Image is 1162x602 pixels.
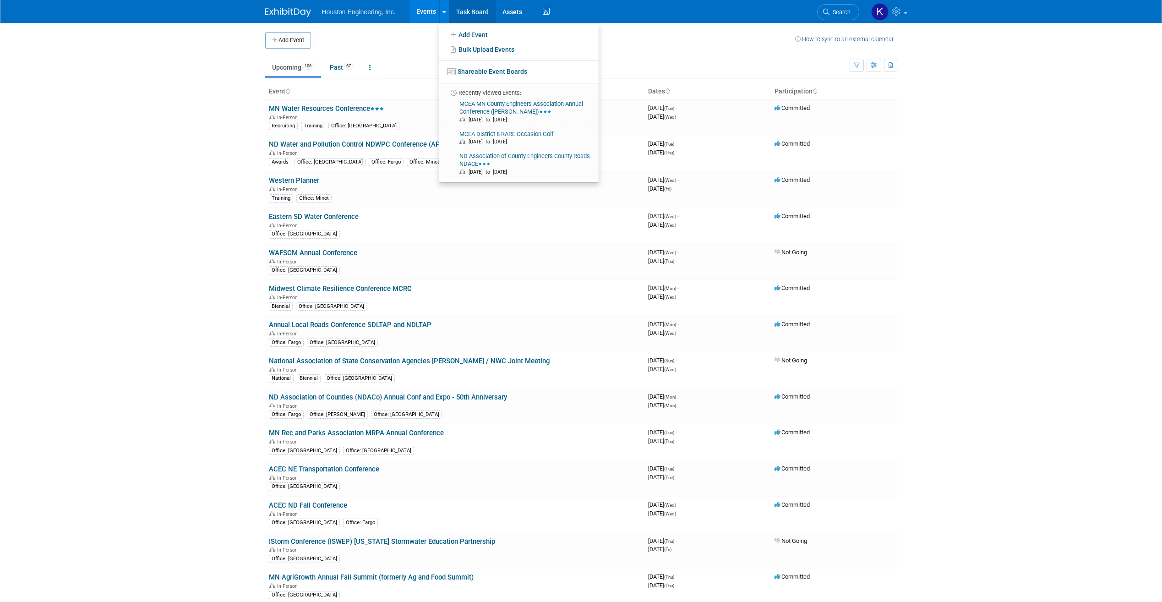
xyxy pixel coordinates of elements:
div: Office: Minot [296,194,332,202]
span: (Thu) [664,150,674,155]
span: [DATE] [648,185,671,192]
span: (Wed) [664,367,676,372]
div: Office: Fargo [369,158,404,166]
img: In-Person Event [269,259,275,263]
span: [DATE] [648,573,677,580]
span: (Sun) [664,358,674,363]
span: [DATE] [648,140,677,147]
span: (Wed) [664,178,676,183]
span: (Wed) [664,250,676,255]
span: (Mon) [664,286,676,291]
a: ACEC ND Fall Conference [269,501,347,509]
img: In-Person Event [269,511,275,516]
span: Committed [775,573,810,580]
span: Houston Engineering, Inc. [322,8,396,16]
span: (Wed) [664,214,676,219]
div: Office: [GEOGRAPHIC_DATA] [269,591,340,599]
span: [DATE] [648,582,674,589]
span: Committed [775,393,810,400]
a: ND Water and Pollution Control NDWPC Conference (APWA ND Chapter awards) [269,140,514,148]
div: Recruiting [269,122,298,130]
span: Not Going [775,249,807,256]
span: [DATE] [648,501,679,508]
span: (Thu) [664,439,674,444]
span: [DATE] [648,510,676,517]
img: In-Person Event [269,547,275,552]
a: ND Association of Counties (NDACo) Annual Conf and Expo - 50th Anniversary [269,393,507,401]
span: Committed [775,104,810,111]
span: [DATE] [648,104,677,111]
a: Eastern SD Water Conference [269,213,359,221]
span: (Thu) [664,575,674,580]
span: - [676,465,677,472]
span: (Thu) [664,539,674,544]
span: (Mon) [664,403,676,408]
div: Office: [GEOGRAPHIC_DATA] [269,519,340,527]
span: In-Person [277,475,300,481]
img: In-Person Event [269,223,275,227]
span: In-Person [277,295,300,301]
span: 67 [344,63,354,70]
a: Western Planner [269,176,319,185]
span: Committed [775,321,810,328]
img: In-Person Event [269,475,275,480]
li: Recently Viewed Events: [439,83,599,97]
a: Sort by Event Name [285,88,290,95]
div: Office: Fargo [269,339,304,347]
img: In-Person Event [269,583,275,588]
span: (Mon) [664,394,676,400]
span: - [676,537,677,544]
a: Shareable Event Boards [439,63,599,80]
img: In-Person Event [269,403,275,408]
a: Midwest Climate Resilience Conference MCRC [269,285,412,293]
a: Add Event [439,27,599,42]
span: In-Person [277,511,300,517]
span: (Wed) [664,115,676,120]
span: [DATE] [648,366,676,372]
span: In-Person [277,259,300,265]
div: Office: [GEOGRAPHIC_DATA] [269,555,340,563]
span: Search [829,9,851,16]
a: Upcoming106 [265,59,321,76]
div: Office: [GEOGRAPHIC_DATA] [269,447,340,455]
div: Office: [PERSON_NAME] [307,410,368,419]
span: Committed [775,501,810,508]
span: In-Person [277,547,300,553]
span: [DATE] [648,438,674,444]
span: - [677,321,679,328]
div: Training [301,122,325,130]
span: [DATE] [648,213,679,219]
a: MCEA District 8 RARE Occasion Golf [DATE] to [DATE] [442,127,595,149]
div: Biennial [297,374,321,383]
div: Awards [269,158,291,166]
a: ACEC NE Transportation Conference [269,465,379,473]
span: Committed [775,176,810,183]
div: Office: [GEOGRAPHIC_DATA] [269,266,340,274]
img: In-Person Event [269,367,275,372]
img: ExhibitDay [265,8,311,17]
span: - [677,176,679,183]
span: In-Person [277,223,300,229]
span: [DATE] [648,465,677,472]
span: Committed [775,285,810,291]
span: (Wed) [664,295,676,300]
img: In-Person Event [269,150,275,155]
span: (Wed) [664,223,676,228]
span: (Wed) [664,503,676,508]
span: [DATE] to [DATE] [469,169,512,175]
a: Sort by Participation Type [813,88,817,95]
img: In-Person Event [269,439,275,443]
span: In-Person [277,115,300,120]
span: [DATE] [648,321,679,328]
span: [DATE] [648,249,679,256]
span: [DATE] [648,149,674,156]
span: [DATE] to [DATE] [469,139,512,145]
img: In-Person Event [269,186,275,191]
span: (Wed) [664,331,676,336]
img: Kendra Jensen [871,3,889,21]
span: [DATE] [648,293,676,300]
span: Committed [775,429,810,436]
img: In-Person Event [269,295,275,299]
span: - [676,357,677,364]
span: [DATE] [648,285,679,291]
